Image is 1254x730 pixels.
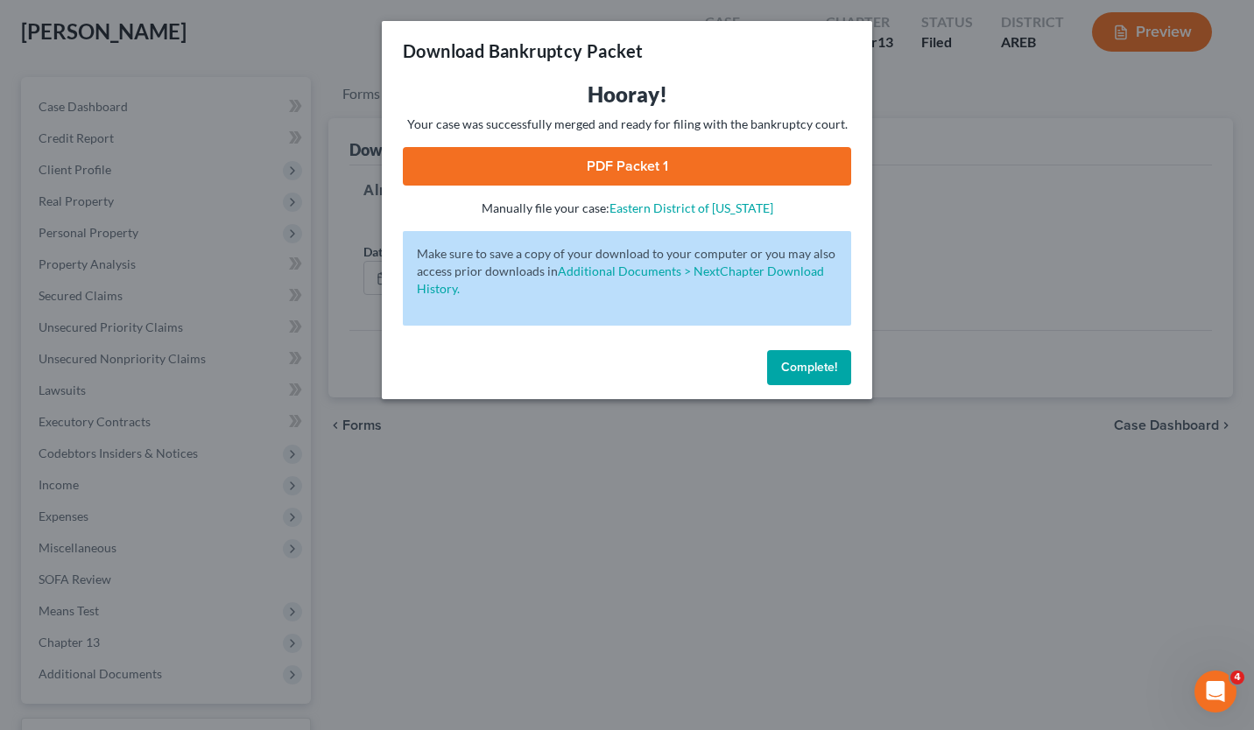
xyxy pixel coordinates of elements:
[403,116,851,133] p: Your case was successfully merged and ready for filing with the bankruptcy court.
[1194,670,1236,712] iframe: Intercom live chat
[403,39,643,63] h3: Download Bankruptcy Packet
[403,147,851,186] a: PDF Packet 1
[403,200,851,217] p: Manually file your case:
[781,360,837,375] span: Complete!
[1230,670,1244,684] span: 4
[609,200,773,215] a: Eastern District of [US_STATE]
[403,81,851,109] h3: Hooray!
[417,245,837,298] p: Make sure to save a copy of your download to your computer or you may also access prior downloads in
[767,350,851,385] button: Complete!
[417,263,824,296] a: Additional Documents > NextChapter Download History.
